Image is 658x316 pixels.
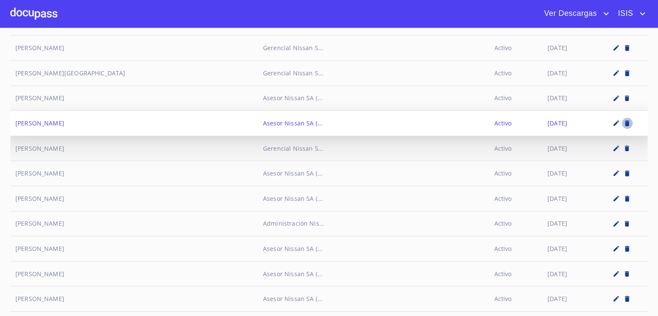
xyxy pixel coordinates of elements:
[489,211,543,236] td: Activo
[542,286,596,312] td: [DATE]
[542,186,596,212] td: [DATE]
[611,7,648,21] button: account of current user
[10,261,258,286] td: [PERSON_NAME]
[258,186,489,212] td: Asesor Nissan SA (...
[489,261,543,286] td: Activo
[542,136,596,161] td: [DATE]
[538,7,611,21] button: account of current user
[489,236,543,262] td: Activo
[10,186,258,212] td: [PERSON_NAME]
[10,161,258,186] td: [PERSON_NAME]
[542,236,596,262] td: [DATE]
[10,36,258,61] td: [PERSON_NAME]
[538,7,601,21] span: Ver Descargas
[10,136,258,161] td: [PERSON_NAME]
[489,136,543,161] td: Activo
[489,86,543,111] td: Activo
[258,261,489,286] td: Asesor Nissan SA (...
[611,7,637,21] span: ISIS
[542,211,596,236] td: [DATE]
[258,236,489,262] td: Asesor Nissan SA (...
[258,61,489,86] td: Gerencial Nissan S...
[10,86,258,111] td: [PERSON_NAME]
[258,161,489,186] td: Asesor Nissan SA (...
[542,261,596,286] td: [DATE]
[258,286,489,312] td: Asesor Nissan SA (...
[489,286,543,312] td: Activo
[489,36,543,61] td: Activo
[258,211,489,236] td: Administración Nis...
[258,111,489,136] td: Asesor Nissan SA (...
[10,111,258,136] td: [PERSON_NAME]
[10,211,258,236] td: [PERSON_NAME]
[10,286,258,312] td: [PERSON_NAME]
[258,86,489,111] td: Asesor Nissan SA (...
[258,36,489,61] td: Gerencial Nissan S...
[489,161,543,186] td: Activo
[542,36,596,61] td: [DATE]
[10,236,258,262] td: [PERSON_NAME]
[542,161,596,186] td: [DATE]
[542,111,596,136] td: [DATE]
[489,186,543,212] td: Activo
[489,61,543,86] td: Activo
[489,111,543,136] td: Activo
[542,86,596,111] td: [DATE]
[10,61,258,86] td: [PERSON_NAME][GEOGRAPHIC_DATA]
[542,61,596,86] td: [DATE]
[258,136,489,161] td: Gerencial Nissan S...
